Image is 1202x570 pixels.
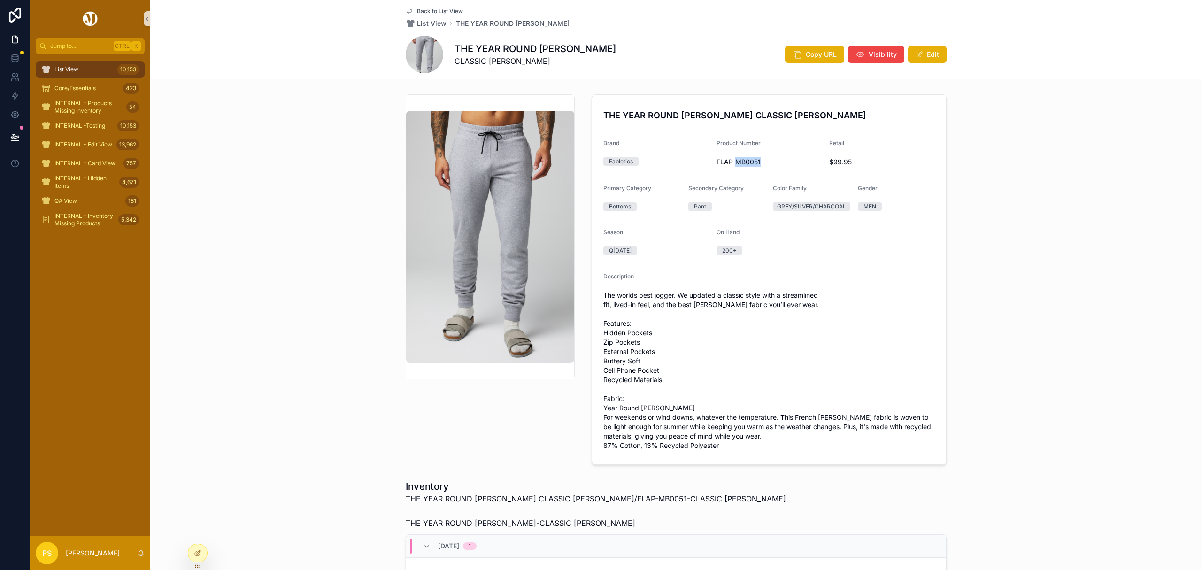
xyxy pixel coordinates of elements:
[54,66,78,73] span: List View
[717,139,761,146] span: Product Number
[54,122,105,130] span: INTERNAL -Testing
[117,64,139,75] div: 10,153
[54,175,116,190] span: INTERNAL - Hidden Items
[54,85,96,92] span: Core/Essentials
[36,61,145,78] a: List View10,153
[908,46,947,63] button: Edit
[717,229,740,236] span: On Hand
[609,246,632,255] div: Q[DATE]
[406,493,786,504] span: THE YEAR ROUND [PERSON_NAME] CLASSIC [PERSON_NAME]/FLAP-MB0051-CLASSIC [PERSON_NAME]
[50,42,110,50] span: Jump to...
[806,50,837,59] span: Copy URL
[132,42,140,50] span: K
[609,202,631,211] div: Bottoms
[126,101,139,113] div: 54
[36,38,145,54] button: Jump to...CtrlK
[406,517,635,529] span: THE YEAR ROUND [PERSON_NAME]-CLASSIC [PERSON_NAME]
[603,139,619,146] span: Brand
[36,136,145,153] a: INTERNAL - Edit View13,962
[36,193,145,209] a: QA View181
[829,139,844,146] span: Retail
[785,46,844,63] button: Copy URL
[36,155,145,172] a: INTERNAL - Card View757
[858,185,878,192] span: Gender
[81,11,99,26] img: App logo
[66,548,120,558] p: [PERSON_NAME]
[469,542,471,550] div: 1
[119,177,139,188] div: 4,671
[417,19,447,28] span: List View
[406,480,786,493] h1: Inventory
[609,157,633,166] div: Fabletics
[455,42,616,55] h1: THE YEAR ROUND [PERSON_NAME]
[42,547,52,559] span: PS
[117,120,139,131] div: 10,153
[869,50,897,59] span: Visibility
[36,174,145,191] a: INTERNAL - Hidden Items4,671
[36,80,145,97] a: Core/Essentials423
[123,158,139,169] div: 757
[456,19,570,28] a: THE YEAR ROUND [PERSON_NAME]
[125,195,139,207] div: 181
[688,185,744,192] span: Secondary Category
[36,99,145,116] a: INTERNAL - Products Missing Inventory54
[777,202,846,211] div: GREY/SILVER/CHARCOAL
[603,273,634,280] span: Description
[118,214,139,225] div: 5,342
[848,46,904,63] button: Visibility
[722,246,737,255] div: 200+
[417,8,463,15] span: Back to List View
[717,157,822,167] span: FLAP-MB0051
[603,185,651,192] span: Primary Category
[54,197,77,205] span: QA View
[829,157,935,167] span: $99.95
[455,55,616,67] span: CLASSIC [PERSON_NAME]
[54,100,123,115] span: INTERNAL - Products Missing Inventory
[116,139,139,150] div: 13,962
[114,41,131,51] span: Ctrl
[438,541,459,551] span: [DATE]
[36,211,145,228] a: INTERNAL - Inventory Missing Products5,342
[863,202,876,211] div: MEN
[694,202,706,211] div: Pant
[54,212,115,227] span: INTERNAL - Inventory Missing Products
[406,111,574,363] img: FLAP-MB0051_CLASSIC-GREY-HEATHER_1-02b0395372364974b4c5dfcb16c52622.jpg
[603,229,623,236] span: Season
[603,291,935,450] span: The worlds best jogger. We updated a classic style with a streamlined fit, lived-in feel, and the...
[54,160,116,167] span: INTERNAL - Card View
[54,141,112,148] span: INTERNAL - Edit View
[30,54,150,240] div: scrollable content
[406,19,447,28] a: List View
[406,8,463,15] a: Back to List View
[123,83,139,94] div: 423
[36,117,145,134] a: INTERNAL -Testing10,153
[773,185,807,192] span: Color Family
[603,109,935,122] h4: THE YEAR ROUND [PERSON_NAME] CLASSIC [PERSON_NAME]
